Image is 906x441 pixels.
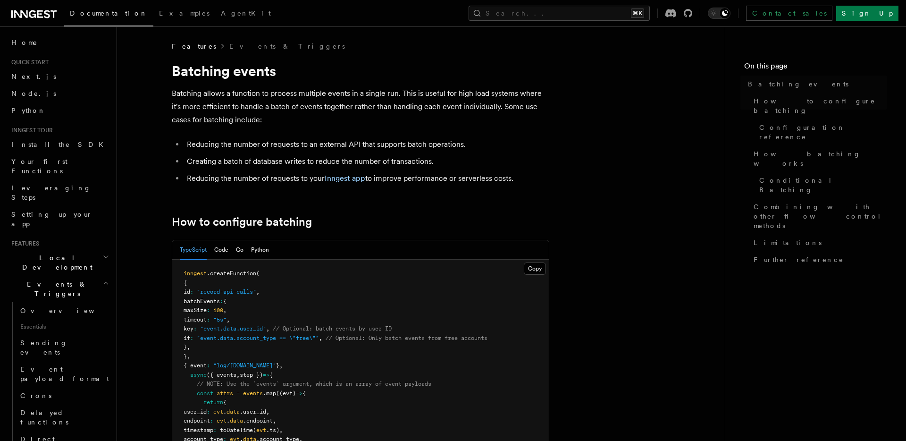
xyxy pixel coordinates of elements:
[256,288,260,295] span: ,
[269,372,273,378] span: {
[20,392,51,399] span: Crons
[319,335,322,341] span: ,
[8,102,111,119] a: Python
[190,372,207,378] span: async
[236,372,240,378] span: ,
[243,417,273,424] span: .endpoint
[263,390,276,397] span: .map
[240,372,263,378] span: step })
[750,234,887,251] a: Limitations
[11,73,56,80] span: Next.js
[266,408,269,415] span: ,
[17,319,111,334] span: Essentials
[184,307,207,314] span: maxSize
[17,302,111,319] a: Overview
[631,8,644,18] kbd: ⌘K
[754,96,887,115] span: How to configure batching
[207,372,236,378] span: ({ events
[759,176,887,195] span: Conditional Batching
[223,399,226,406] span: {
[17,404,111,431] a: Delayed functions
[11,38,38,47] span: Home
[8,153,111,179] a: Your first Functions
[172,42,216,51] span: Features
[273,325,392,332] span: // Optional: batch events by user ID
[217,417,226,424] span: evt
[8,136,111,153] a: Install the SDK
[64,3,153,26] a: Documentation
[11,158,67,175] span: Your first Functions
[276,362,279,369] span: }
[207,307,210,314] span: :
[226,408,240,415] span: data
[755,119,887,145] a: Configuration reference
[20,339,67,356] span: Sending events
[207,408,210,415] span: :
[190,288,193,295] span: :
[708,8,730,19] button: Toggle dark mode
[266,325,269,332] span: ,
[755,172,887,198] a: Conditional Batching
[159,9,210,17] span: Examples
[184,335,190,341] span: if
[8,206,111,232] a: Setting up your app
[184,427,213,433] span: timestamp
[172,215,312,229] a: How to configure batching
[184,316,207,323] span: timeout
[215,3,277,25] a: AgentKit
[266,427,279,433] span: .ts)
[184,270,207,277] span: inngest
[200,325,266,332] span: "event.data.user_id"
[326,335,487,341] span: // Optional: Only batch events from free accounts
[240,408,266,415] span: .user_id
[20,307,117,314] span: Overview
[203,399,223,406] span: return
[226,316,230,323] span: ,
[223,307,226,314] span: ,
[8,276,111,302] button: Events & Triggers
[213,316,226,323] span: "5s"
[190,335,193,341] span: :
[276,390,296,397] span: ((evt)
[296,390,302,397] span: =>
[214,240,228,260] button: Code
[263,372,269,378] span: =>
[187,344,190,350] span: ,
[20,409,68,426] span: Delayed functions
[325,174,365,183] a: Inngest app
[184,138,549,151] li: Reducing the number of requests to an external API that supports batch operations.
[8,240,39,247] span: Features
[754,202,887,230] span: Combining with other flow control methods
[223,408,226,415] span: .
[524,263,546,275] button: Copy
[230,417,243,424] span: data
[184,325,193,332] span: key
[750,145,887,172] a: How batching works
[8,34,111,51] a: Home
[184,155,549,168] li: Creating a batch of database writes to reduce the number of transactions.
[256,427,266,433] span: evt
[221,9,271,17] span: AgentKit
[253,427,256,433] span: (
[11,184,91,201] span: Leveraging Steps
[213,307,223,314] span: 100
[256,270,260,277] span: (
[8,127,53,134] span: Inngest tour
[153,3,215,25] a: Examples
[17,361,111,387] a: Event payload format
[8,68,111,85] a: Next.js
[207,270,256,277] span: .createFunction
[273,417,276,424] span: ,
[207,362,210,369] span: :
[184,344,187,350] span: }
[17,387,111,404] a: Crons
[8,59,49,66] span: Quick start
[759,123,887,142] span: Configuration reference
[213,362,276,369] span: "log/[DOMAIN_NAME]"
[11,211,92,228] span: Setting up your app
[279,427,283,433] span: ,
[748,79,848,89] span: Batching events
[217,390,233,397] span: attrs
[746,6,832,21] a: Contact sales
[197,335,319,341] span: "event.data.account_type == \"free\""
